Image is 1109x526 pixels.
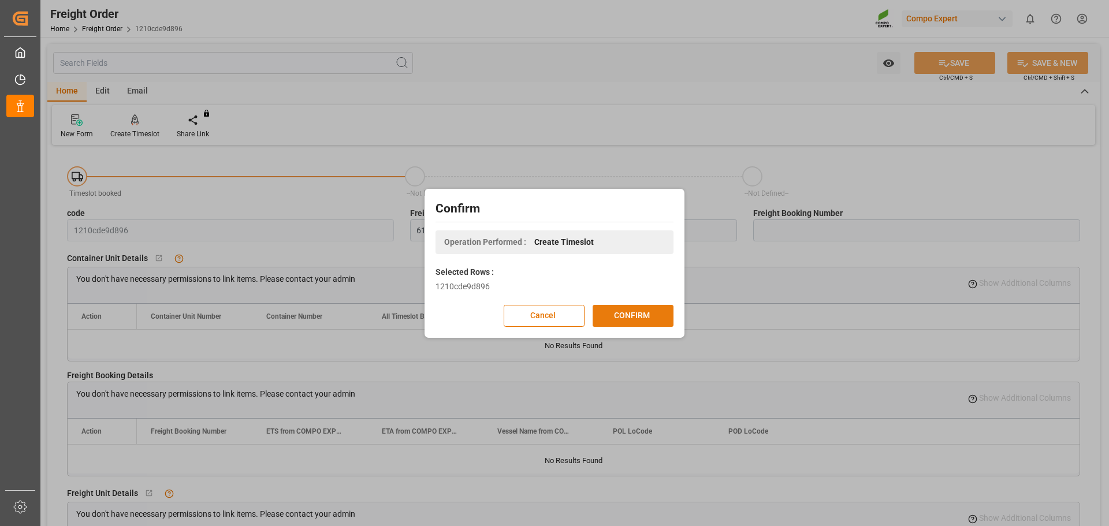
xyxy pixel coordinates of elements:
[436,266,494,278] label: Selected Rows :
[534,236,594,248] span: Create Timeslot
[504,305,585,327] button: Cancel
[436,281,673,293] div: 1210cde9d896
[593,305,673,327] button: CONFIRM
[444,236,526,248] span: Operation Performed :
[436,200,673,218] h2: Confirm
